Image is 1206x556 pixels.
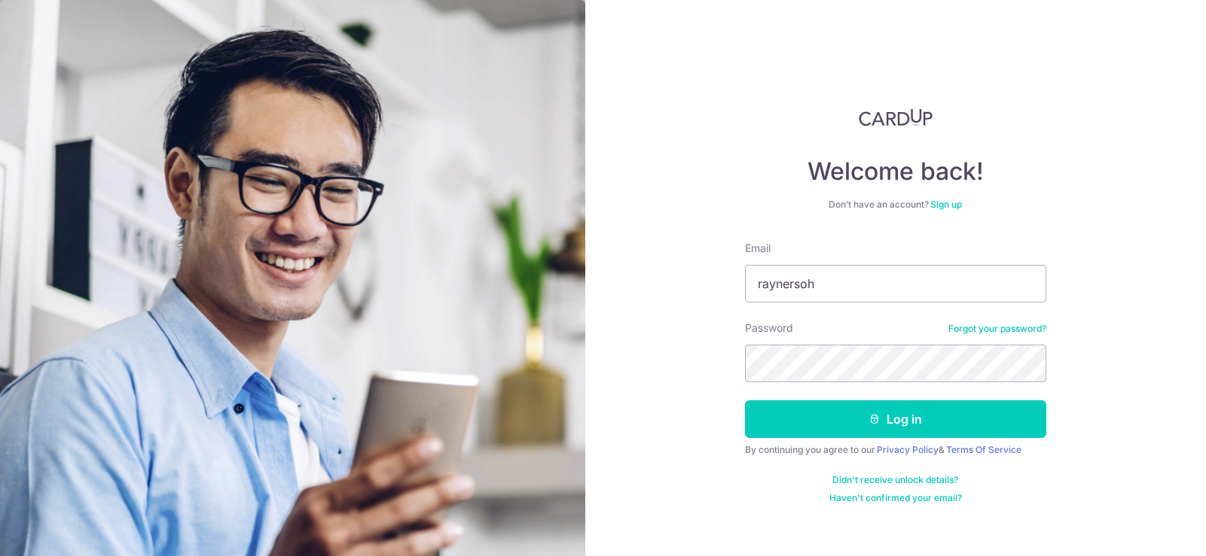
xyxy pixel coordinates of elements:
[745,199,1046,211] div: Don’t have an account?
[877,444,939,455] a: Privacy Policy
[745,265,1046,302] input: Enter your Email
[859,108,933,126] img: CardUp Logo
[948,323,1046,335] a: Forgot your password?
[745,156,1046,187] h4: Welcome back!
[832,474,958,486] a: Didn't receive unlock details?
[745,321,793,336] label: Password
[930,199,962,210] a: Sign up
[745,444,1046,456] div: By continuing you agree to our &
[745,241,771,256] label: Email
[946,444,1021,455] a: Terms Of Service
[829,492,962,504] a: Haven't confirmed your email?
[745,400,1046,438] button: Log in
